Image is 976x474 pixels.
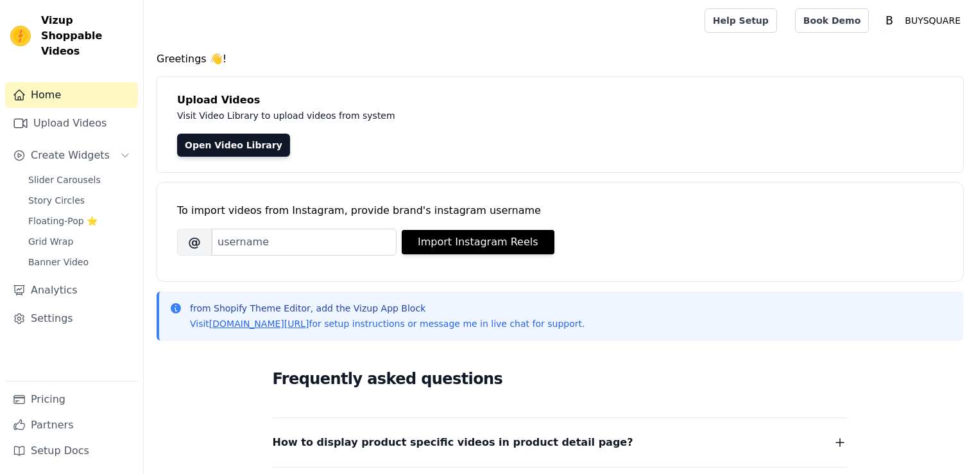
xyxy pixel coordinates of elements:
span: Floating-Pop ⭐ [28,215,98,227]
a: Slider Carousels [21,171,138,189]
p: Visit Video Library to upload videos from system [177,108,752,123]
a: Partners [5,412,138,438]
a: Help Setup [705,8,777,33]
div: To import videos from Instagram, provide brand's instagram username [177,203,943,218]
a: Floating-Pop ⭐ [21,212,138,230]
span: Slider Carousels [28,173,101,186]
button: B BUYSQUARE [879,9,966,32]
input: username [212,229,397,256]
span: @ [177,229,212,256]
a: Settings [5,306,138,331]
a: Setup Docs [5,438,138,464]
span: Vizup Shoppable Videos [41,13,133,59]
a: Grid Wrap [21,233,138,250]
h2: Frequently asked questions [273,366,848,392]
span: Grid Wrap [28,235,73,248]
a: Story Circles [21,191,138,209]
p: Visit for setup instructions or message me in live chat for support. [190,317,585,330]
h4: Upload Videos [177,92,943,108]
h4: Greetings 👋! [157,51,963,67]
span: Banner Video [28,256,89,268]
a: [DOMAIN_NAME][URL] [209,319,309,329]
a: Analytics [5,277,138,303]
a: Upload Videos [5,110,138,136]
p: from Shopify Theme Editor, add the Vizup App Block [190,302,585,315]
a: Home [5,82,138,108]
p: BUYSQUARE [900,9,966,32]
text: B [886,14,893,27]
span: Story Circles [28,194,85,207]
button: Create Widgets [5,143,138,168]
span: Create Widgets [31,148,110,163]
a: Open Video Library [177,134,290,157]
img: Vizup [10,26,31,46]
span: How to display product specific videos in product detail page? [273,434,633,452]
button: How to display product specific videos in product detail page? [273,434,848,452]
a: Banner Video [21,253,138,271]
a: Book Demo [795,8,869,33]
button: Import Instagram Reels [402,230,554,254]
a: Pricing [5,387,138,412]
